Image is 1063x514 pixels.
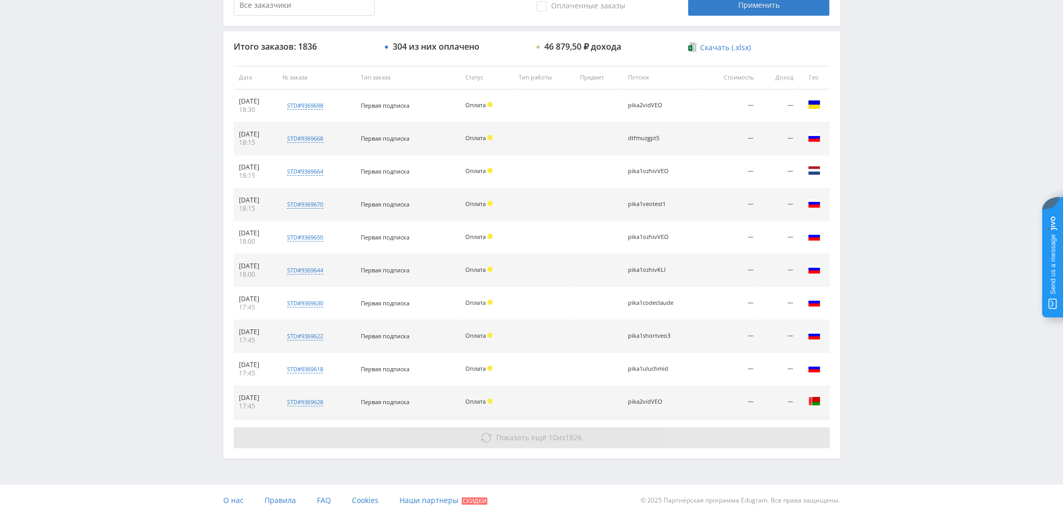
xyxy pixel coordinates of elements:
span: Оплата [465,134,486,142]
div: std#9369668 [287,134,323,143]
span: Холд [487,234,493,239]
td: — [702,221,758,254]
div: [DATE] [239,97,272,106]
span: Первая подписка [361,167,409,175]
td: — [702,386,758,419]
td: — [758,386,798,419]
span: Оплата [465,101,486,109]
div: pika1ozhivKLI [628,267,675,273]
span: 1826 [565,432,582,442]
span: Холд [487,102,493,107]
img: rus.png [808,296,820,309]
img: blr.png [808,395,820,407]
th: Потоки [623,66,702,89]
div: [DATE] [239,361,272,369]
td: — [702,320,758,353]
td: — [702,353,758,386]
div: std#9369618 [287,365,323,373]
div: std#9369664 [287,167,323,176]
span: Наши партнеры [399,495,459,505]
div: 18:30 [239,106,272,114]
span: Оплата [465,266,486,273]
th: № заказа [277,66,356,89]
div: std#9369644 [287,266,323,275]
span: Холд [487,333,493,338]
span: Холд [487,201,493,206]
div: pika1veotest1 [628,201,675,208]
span: FAQ [317,495,331,505]
span: Оплаченные заказы [536,1,625,12]
span: Оплата [465,332,486,339]
div: pika1codeclaude [628,300,675,306]
div: 304 из них оплачено [393,42,479,51]
span: Скидки [462,497,487,505]
span: Показать ещё [496,432,546,442]
img: rus.png [808,329,820,341]
img: rus.png [808,230,820,243]
td: — [758,320,798,353]
div: [DATE] [239,328,272,336]
div: std#9369670 [287,200,323,209]
span: Холд [487,267,493,272]
th: Предмет [574,66,623,89]
div: 18:15 [239,172,272,180]
img: rus.png [808,362,820,374]
div: std#9369630 [287,299,323,307]
div: [DATE] [239,394,272,402]
span: Первая подписка [361,365,409,373]
th: Статус [460,66,513,89]
span: Холд [487,300,493,305]
td: — [758,221,798,254]
span: Первая подписка [361,299,409,307]
div: 17:45 [239,303,272,312]
img: rus.png [808,263,820,276]
div: pika2vidVEO [628,102,675,109]
span: 10 [548,432,557,442]
div: pika1ozhivVEO [628,168,675,175]
div: [DATE] [239,130,272,139]
img: ukr.png [808,98,820,111]
div: [DATE] [239,229,272,237]
td: — [758,287,798,320]
span: из [496,432,582,442]
td: — [702,89,758,122]
td: — [702,287,758,320]
td: — [702,122,758,155]
td: — [758,254,798,287]
img: xlsx [688,42,697,52]
td: — [758,155,798,188]
th: Доход [758,66,798,89]
td: — [702,188,758,221]
span: Оплата [465,397,486,405]
td: — [758,122,798,155]
img: rus.png [808,197,820,210]
span: Холд [487,135,493,140]
div: pika1ozhivVEO [628,234,675,241]
div: std#9369650 [287,233,323,242]
div: Итого заказов: 1836 [234,42,375,51]
div: 17:45 [239,369,272,378]
span: Первая подписка [361,134,409,142]
div: pika1shortveo3 [628,333,675,339]
div: std#9369698 [287,101,323,110]
span: Cookies [352,495,379,505]
div: 18:00 [239,237,272,246]
div: std#9369628 [287,398,323,406]
span: Первая подписка [361,233,409,241]
span: Оплата [465,200,486,208]
span: Оплата [465,299,486,306]
td: — [758,89,798,122]
div: [DATE] [239,163,272,172]
span: Первая подписка [361,398,409,406]
img: nld.png [808,164,820,177]
span: Оплата [465,167,486,175]
span: Первая подписка [361,200,409,208]
span: О нас [223,495,244,505]
span: Первая подписка [361,101,409,109]
span: Первая подписка [361,266,409,274]
a: Скачать (.xlsx) [688,42,751,53]
td: — [702,155,758,188]
span: Оплата [465,364,486,372]
div: 17:45 [239,336,272,345]
td: — [702,254,758,287]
